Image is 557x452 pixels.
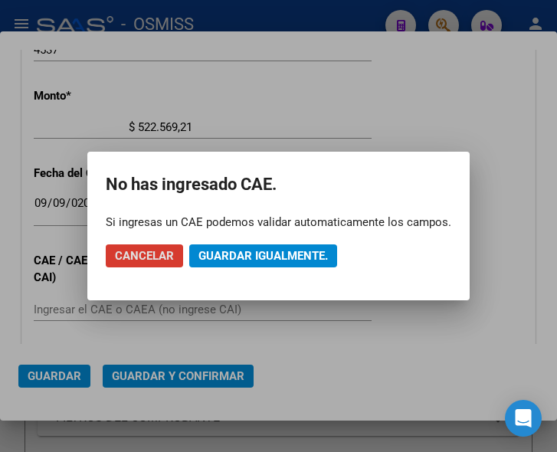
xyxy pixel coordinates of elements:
h2: No has ingresado CAE. [106,170,451,199]
div: Open Intercom Messenger [505,400,542,437]
span: Cancelar [115,249,174,263]
span: Guardar igualmente. [198,249,328,263]
div: Si ingresas un CAE podemos validar automaticamente los campos. [106,215,451,230]
button: Cancelar [106,244,183,267]
button: Guardar igualmente. [189,244,337,267]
